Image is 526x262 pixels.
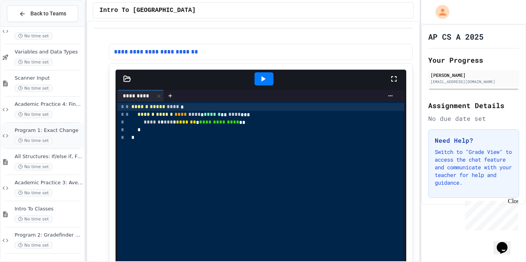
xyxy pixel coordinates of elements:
div: [PERSON_NAME] [431,72,517,78]
iframe: chat widget [462,198,518,230]
span: No time set [15,85,52,92]
h1: AP CS A 2025 [428,31,484,42]
div: My Account [427,3,451,21]
span: Academic Practice 4: Find the average of 3 numbers [15,101,83,108]
button: Back to Teams [7,5,78,22]
div: Chat with us now!Close [3,3,53,49]
span: No time set [15,137,52,144]
span: Back to Teams [30,10,66,18]
span: No time set [15,242,52,249]
span: Program 1: Exact Change [15,127,83,134]
span: Academic Practice 3: Average of Digits [15,180,83,186]
span: Variables and Data Types [15,49,83,55]
h2: Your Progress [428,55,519,65]
span: No time set [15,215,52,223]
span: Intro To Classes [15,206,83,212]
div: [EMAIL_ADDRESS][DOMAIN_NAME] [431,79,517,85]
h3: Need Help? [435,136,513,145]
span: Program 2: Gradefinder 1.0 APCSA Edition [15,232,83,239]
span: No time set [15,111,52,118]
div: No due date set [428,114,519,123]
span: Scanner Input [15,75,83,82]
p: Switch to "Grade View" to access the chat feature and communicate with your teacher for help and ... [435,148,513,187]
h2: Assignment Details [428,100,519,111]
span: All Structures: If/else if, For, Do and While loops [15,154,83,160]
span: No time set [15,58,52,66]
span: No time set [15,163,52,170]
iframe: chat widget [494,231,518,254]
span: Intro To Java [99,6,196,15]
span: No time set [15,32,52,40]
span: No time set [15,189,52,197]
